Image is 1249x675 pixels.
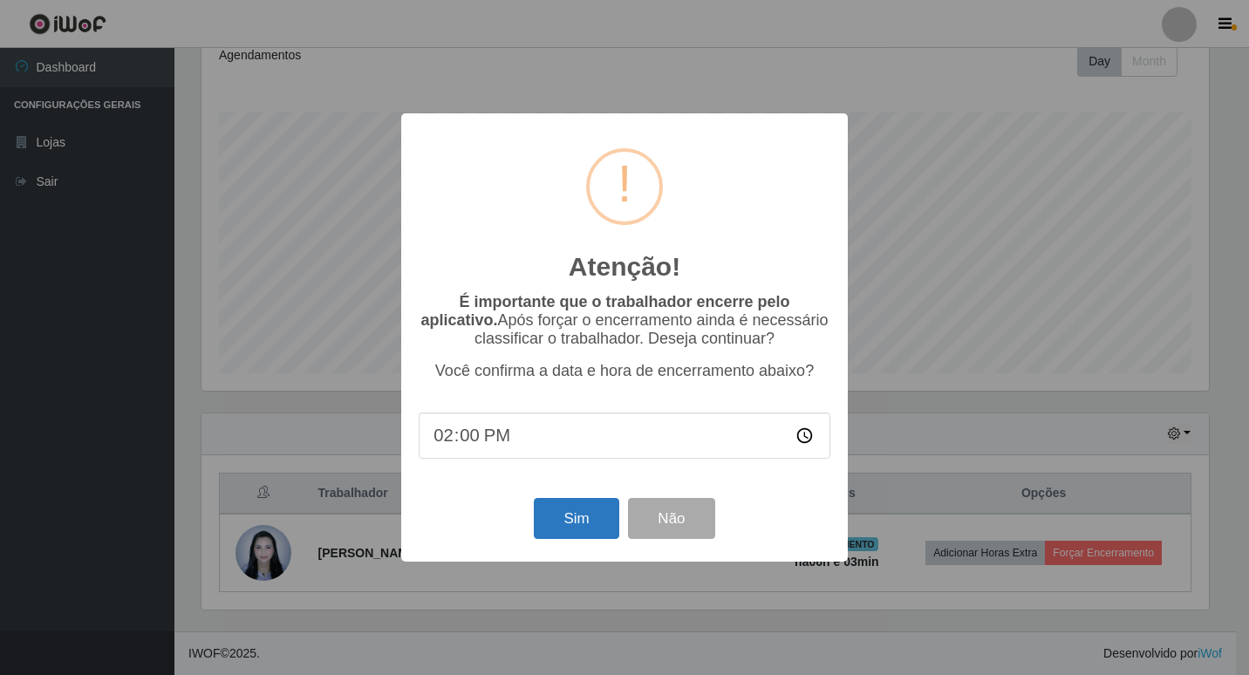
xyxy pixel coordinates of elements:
b: É importante que o trabalhador encerre pelo aplicativo. [420,293,789,329]
p: Você confirma a data e hora de encerramento abaixo? [419,362,830,380]
button: Não [628,498,714,539]
button: Sim [534,498,618,539]
p: Após forçar o encerramento ainda é necessário classificar o trabalhador. Deseja continuar? [419,293,830,348]
h2: Atenção! [569,251,680,283]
